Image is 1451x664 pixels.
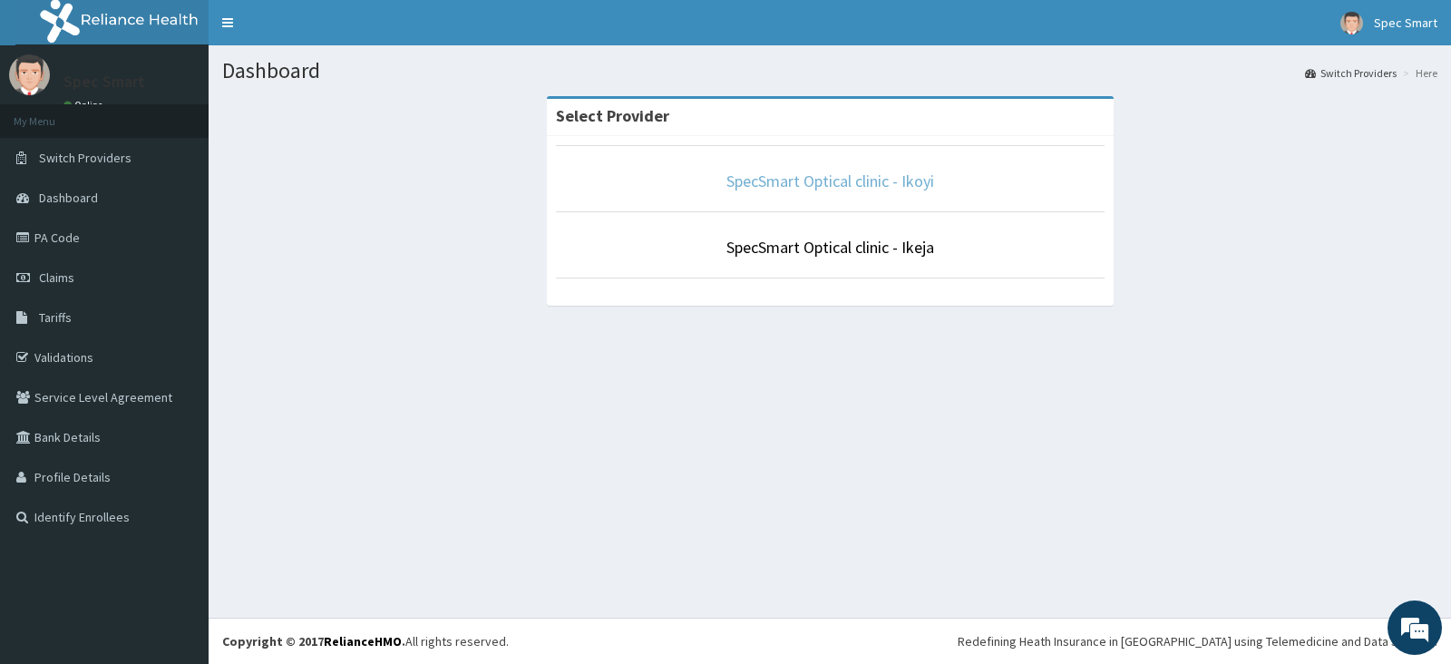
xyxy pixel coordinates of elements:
[39,190,98,206] span: Dashboard
[94,102,305,125] div: Chat with us now
[1305,65,1397,81] a: Switch Providers
[9,54,50,95] img: User Image
[63,73,145,90] p: Spec Smart
[1340,12,1363,34] img: User Image
[39,309,72,326] span: Tariffs
[63,99,107,112] a: Online
[556,105,669,126] strong: Select Provider
[726,237,934,258] a: SpecSmart Optical clinic - Ikeja
[9,458,346,522] textarea: Type your message and hit 'Enter'
[222,633,405,649] strong: Copyright © 2017 .
[726,171,934,191] a: SpecSmart Optical clinic - Ikoyi
[1398,65,1437,81] li: Here
[105,210,250,393] span: We're online!
[324,633,402,649] a: RelianceHMO
[958,632,1437,650] div: Redefining Heath Insurance in [GEOGRAPHIC_DATA] using Telemedicine and Data Science!
[297,9,341,53] div: Minimize live chat window
[34,91,73,136] img: d_794563401_company_1708531726252_794563401
[222,59,1437,83] h1: Dashboard
[209,618,1451,664] footer: All rights reserved.
[1374,15,1437,31] span: Spec Smart
[39,150,131,166] span: Switch Providers
[39,269,74,286] span: Claims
